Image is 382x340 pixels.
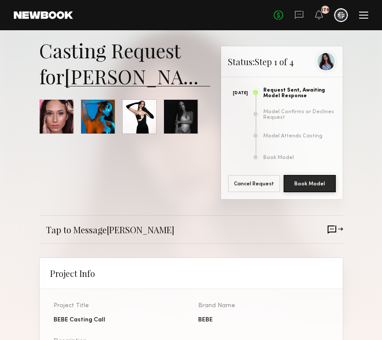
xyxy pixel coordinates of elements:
[46,224,174,235] span: Tap to Message [PERSON_NAME]
[321,8,329,13] div: 179
[64,63,218,89] a: [PERSON_NAME]
[54,303,184,309] div: Project Title
[228,91,248,95] div: [DATE]
[263,88,336,99] div: Request Sent, Awaiting Model Response
[39,37,210,89] div: Casting Request for
[198,316,329,324] div: BEBE
[263,133,336,139] div: Model Attends Casting
[198,303,329,309] div: Brand Name
[50,268,95,279] h2: Project Info
[54,316,184,324] div: BEBE Casting Call
[228,175,280,192] button: Cancel Request
[221,46,343,77] div: Status: Step 1 of 4
[284,175,336,192] button: Book Model
[39,216,343,243] a: Tap to Message[PERSON_NAME]
[263,109,336,121] div: Model Confirms or Declines Request
[263,155,336,161] div: Book Model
